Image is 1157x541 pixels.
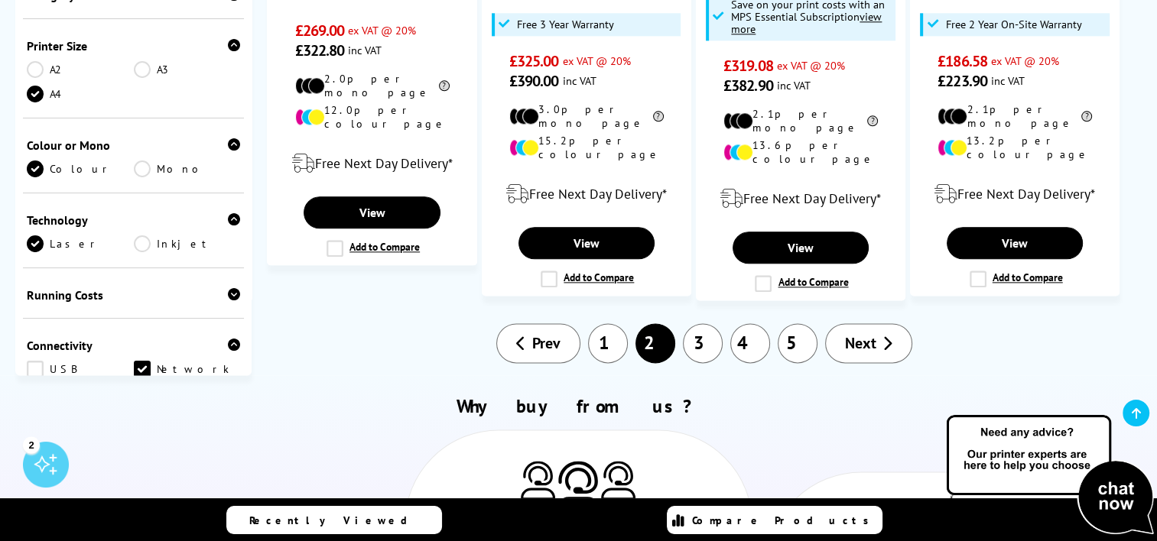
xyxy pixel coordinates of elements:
span: inc VAT [991,73,1025,88]
span: ex VAT @ 20% [348,23,416,37]
li: 13.6p per colour page [723,138,878,166]
label: Add to Compare [755,275,848,292]
div: modal_delivery [704,177,897,220]
div: modal_delivery [490,173,683,215]
span: ex VAT @ 20% [991,53,1059,68]
li: 13.2p per colour page [938,134,1092,161]
li: 15.2p per colour page [509,134,664,161]
a: View [733,232,869,264]
span: Recently Viewed [249,513,423,527]
div: Running Costs [27,287,240,303]
a: Network [134,361,241,377]
a: Laser [27,235,134,252]
span: £325.00 [509,51,559,71]
span: inc VAT [348,43,382,57]
span: £382.90 [723,76,773,96]
a: View [304,196,440,228]
a: 4 [730,323,770,363]
div: 2 [23,436,40,453]
u: view more [731,9,882,36]
img: Printer Experts [555,461,601,513]
div: Colour or Mono [27,138,240,153]
span: £269.00 [295,21,345,40]
div: Technology [27,212,240,228]
span: £322.80 [295,40,345,60]
span: inc VAT [562,73,596,88]
a: 1 [588,323,628,363]
a: Prev [496,323,580,363]
span: Free 2 Year On-Site Warranty [945,18,1081,31]
span: £186.58 [938,51,987,71]
img: Open Live Chat window [943,413,1157,538]
a: A4 [27,86,134,102]
span: ex VAT @ 20% [562,53,630,68]
span: ex VAT @ 20% [777,58,845,73]
h2: Why buy from us? [34,394,1122,418]
span: Compare Products [692,513,877,527]
a: USB [27,361,134,377]
a: Mono [134,160,241,177]
a: Colour [27,160,134,177]
li: 2.1p per mono page [938,102,1092,130]
div: modal_delivery [918,173,1111,215]
div: modal_delivery [275,142,468,185]
label: Add to Compare [541,270,634,287]
span: £390.00 [509,71,559,91]
a: View [518,227,655,259]
span: inc VAT [777,78,811,92]
li: 12.0p per colour page [295,103,450,131]
span: £223.90 [938,71,987,91]
a: View [947,227,1083,259]
a: Inkjet [134,235,241,252]
div: Printer Size [27,38,240,53]
li: 2.1p per mono page [723,107,878,134]
a: Recently Viewed [226,506,442,534]
a: Compare Products [667,506,882,534]
span: Prev [532,333,561,353]
img: Printer Experts [601,461,635,500]
span: Next [845,333,876,353]
label: Add to Compare [970,270,1063,287]
div: Connectivity [27,338,240,353]
a: A2 [27,61,134,78]
span: £319.08 [723,56,773,76]
a: Next [825,323,912,363]
span: Free 3 Year Warranty [517,18,614,31]
img: Printer Experts [521,461,555,500]
label: Add to Compare [327,240,420,257]
a: 5 [778,323,817,363]
a: 3 [683,323,723,363]
li: 3.0p per mono page [509,102,664,130]
li: 2.0p per mono page [295,72,450,99]
a: A3 [134,61,241,78]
